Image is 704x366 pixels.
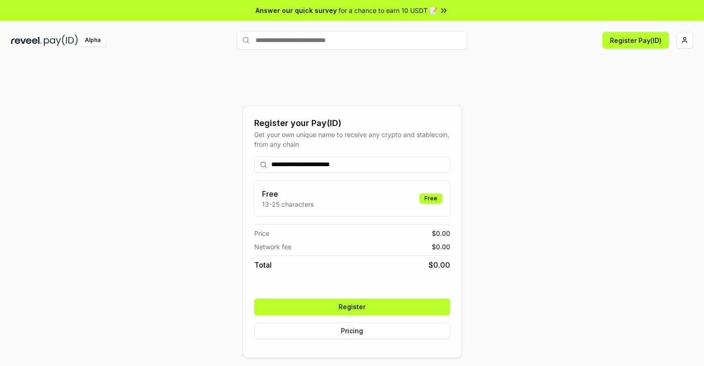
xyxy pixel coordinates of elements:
[44,35,78,46] img: pay_id
[254,130,450,149] div: Get your own unique name to receive any crypto and stablecoin, from any chain
[254,323,450,339] button: Pricing
[11,35,42,46] img: reveel_dark
[603,32,669,48] button: Register Pay(ID)
[254,117,450,130] div: Register your Pay(ID)
[254,228,269,238] span: Price
[339,6,437,15] span: for a chance to earn 10 USDT 📝
[262,188,314,199] h3: Free
[262,199,314,209] p: 13-25 characters
[429,259,450,270] span: $ 0.00
[254,299,450,315] button: Register
[419,193,442,204] div: Free
[256,6,337,15] span: Answer our quick survey
[254,259,272,270] span: Total
[432,228,450,238] span: $ 0.00
[432,242,450,252] span: $ 0.00
[254,242,292,252] span: Network fee
[80,35,106,46] div: Alpha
